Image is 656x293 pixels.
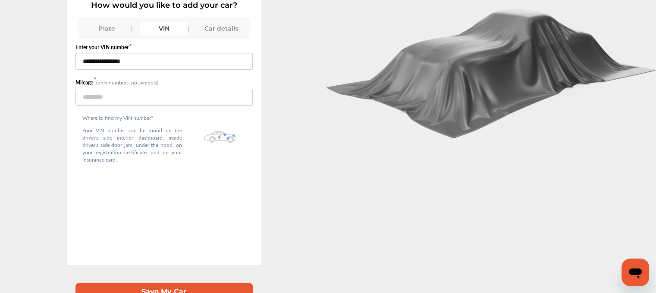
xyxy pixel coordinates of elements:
img: olbwX0zPblBWoAAAAASUVORK5CYII= [204,131,236,143]
div: Car details [197,22,246,35]
div: VIN [140,22,188,35]
label: Enter your VIN number [75,44,253,51]
iframe: Button to launch messaging window [621,259,649,286]
p: How would you like to add your car? [75,0,253,10]
label: Mileage [75,79,96,86]
small: (only numbers, no symbols) [96,79,158,86]
div: Plate [82,22,131,35]
p: Where to find my VIN number? [82,114,182,122]
p: Your VIN number can be found on the driver's side interior dashboard, inside driver's side door j... [82,127,182,163]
